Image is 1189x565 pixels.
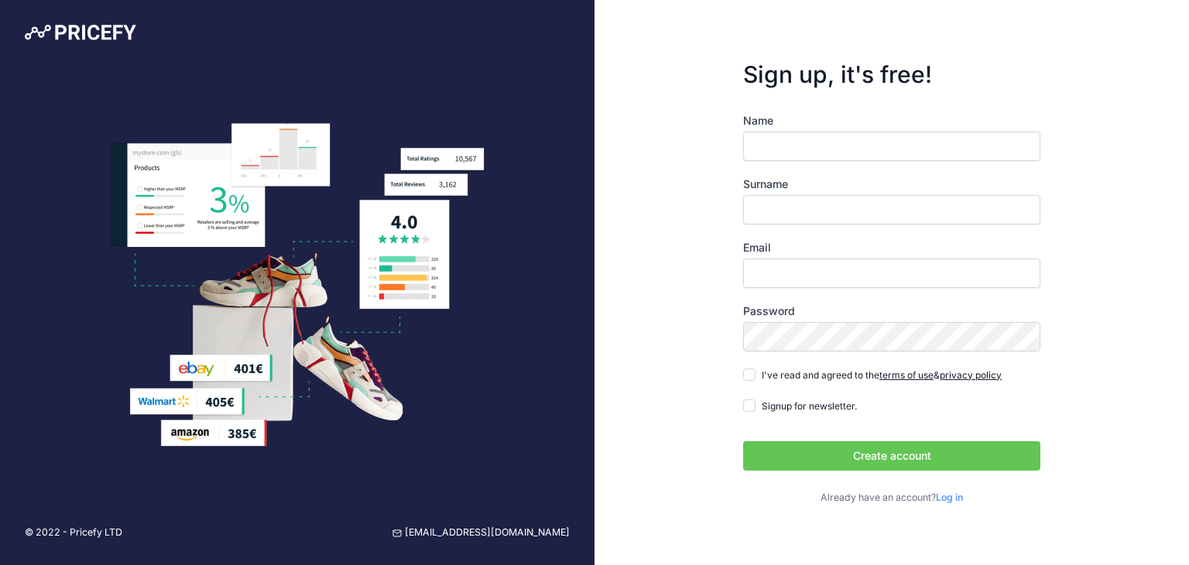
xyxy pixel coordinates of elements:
a: terms of use [879,369,934,381]
img: Pricefy [25,25,136,40]
a: privacy policy [940,369,1002,381]
a: [EMAIL_ADDRESS][DOMAIN_NAME] [392,526,570,540]
button: Create account [743,441,1040,471]
span: Signup for newsletter. [762,400,857,412]
label: Email [743,240,1040,255]
label: Surname [743,176,1040,192]
span: I've read and agreed to the & [762,369,1002,381]
p: © 2022 - Pricefy LTD [25,526,122,540]
label: Password [743,303,1040,319]
p: Already have an account? [743,491,1040,505]
h3: Sign up, it's free! [743,60,1040,88]
a: Log in [936,491,963,503]
label: Name [743,113,1040,128]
